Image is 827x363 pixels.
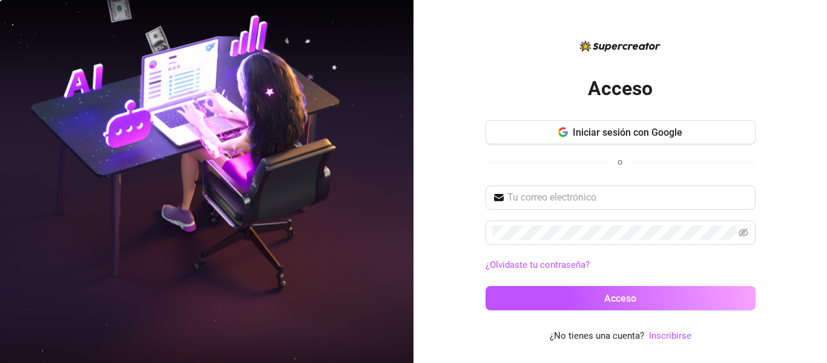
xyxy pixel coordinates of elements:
img: logo-BBDzfeDw.svg [580,41,661,52]
font: Iniciar sesión con Google [573,127,682,138]
button: Iniciar sesión con Google [486,120,756,144]
input: Tu correo electrónico [507,190,748,205]
font: Acceso [604,293,636,304]
a: Inscribirse [649,329,691,344]
button: Acceso [486,286,756,310]
span: ojo invisible [739,228,748,238]
a: ¿Olvidaste tu contraseña? [486,258,756,273]
font: Inscribirse [649,330,691,341]
font: ¿Olvidaste tu contraseña? [486,259,590,270]
font: o [618,156,623,167]
font: Acceso [588,77,653,100]
font: ¿No tienes una cuenta? [550,330,644,341]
